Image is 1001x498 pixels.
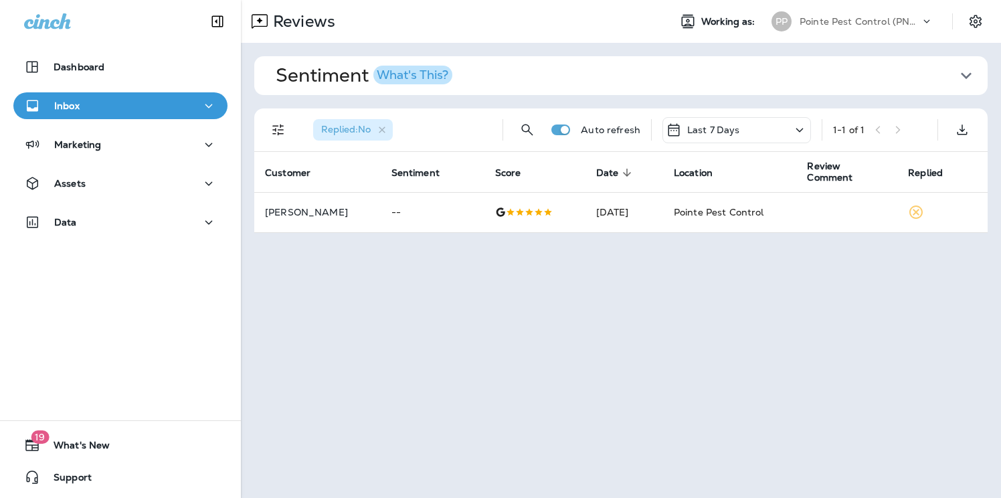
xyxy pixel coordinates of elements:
span: Date [596,167,636,179]
span: Date [596,167,619,179]
span: Review Comment [807,161,892,183]
div: Replied:No [313,119,393,141]
p: Dashboard [54,62,104,72]
button: Collapse Sidebar [199,8,236,35]
p: Last 7 Days [687,124,740,135]
button: Inbox [13,92,227,119]
span: Score [495,167,521,179]
p: Reviews [268,11,335,31]
span: 19 [31,430,49,444]
button: What's This? [373,66,452,84]
div: What's This? [377,69,448,81]
span: What's New [40,440,110,456]
p: Pointe Pest Control (PNW) [800,16,920,27]
p: Assets [54,178,86,189]
span: Sentiment [391,167,440,179]
button: Filters [265,116,292,143]
span: Pointe Pest Control [674,206,764,218]
button: Search Reviews [514,116,541,143]
span: Support [40,472,92,488]
td: -- [381,192,484,232]
button: Data [13,209,227,236]
button: Support [13,464,227,491]
span: Score [495,167,539,179]
span: Location [674,167,730,179]
span: Replied : No [321,123,371,135]
div: PP [771,11,792,31]
button: Marketing [13,131,227,158]
button: Assets [13,170,227,197]
span: Review Comment [807,161,875,183]
span: Replied [908,167,943,179]
p: Data [54,217,77,228]
p: Inbox [54,100,80,111]
span: Replied [908,167,960,179]
p: [PERSON_NAME] [265,207,370,218]
span: Customer [265,167,310,179]
button: SentimentWhat's This? [265,56,998,95]
span: Working as: [701,16,758,27]
span: Customer [265,167,328,179]
p: Auto refresh [581,124,640,135]
h1: Sentiment [276,64,452,87]
span: Location [674,167,713,179]
button: Export as CSV [949,116,976,143]
div: 1 - 1 of 1 [833,124,864,135]
p: Marketing [54,139,101,150]
button: Settings [964,9,988,33]
button: 19What's New [13,432,227,459]
td: [DATE] [585,192,663,232]
span: Sentiment [391,167,457,179]
button: Dashboard [13,54,227,80]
